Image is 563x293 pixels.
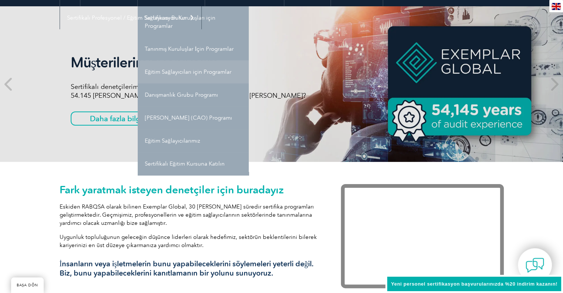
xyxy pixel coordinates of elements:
font: Müşterilerimizi [71,54,161,71]
font: Fark yaratmak isteyen denetçiler için buradayız [60,183,284,196]
font: BAŞA DÖN [17,283,38,287]
font: Biz, bunu yapabileceklerini kanıtlamanın bir yolunu sunuyoruz. [60,269,273,277]
a: Danışmanlık Grubu Programı [138,83,249,106]
a: BAŞA DÖN [11,277,44,293]
font: Eğitim Sağlayıcılarımız [145,137,200,144]
font: Eğitim Sağlayıcıları için Programlar [145,69,231,75]
a: Sertifikalı Eğitim Kursuna Katılın [138,152,249,175]
font: Sertifikalı denetçilerimizin [71,83,149,91]
font: Sertifikalı Eğitim Kursuna Katılın [145,160,225,167]
font: Daha fazla bilgi edin [90,114,160,123]
a: [PERSON_NAME] (CAO) Programı [138,106,249,129]
font: [PERSON_NAME] (CAO) Programı [145,114,232,121]
img: contact-chat.png [526,256,544,274]
font: Uygunluk topluluğunun geleceğin düşünce liderleri olarak hedefimiz, sektörün beklentilerini biler... [60,234,317,249]
font: Eskiden RABQSA olarak bilinen Exemplar Global, 30 [PERSON_NAME] süredir sertifika programları gel... [60,203,314,226]
font: Yeni personel sertifikasyon başvurularınızda %20 indirim kazanın! [391,281,557,287]
a: Eğitim Sağlayıcılarımız [138,129,249,152]
font: İnsanların veya işletmelerin bunu yapabileceklerini söylemeleri yeterli değil. [60,259,314,268]
a: Tanınmış Kuruluşlar İçin Programlar [138,37,249,60]
font: Danışmanlık Grubu Programı [145,91,218,98]
iframe: Exemplar Global: Fark yaratmak için birlikte çalışıyoruz [341,184,504,288]
a: Eğitim Sağlayıcıları için Programlar [138,60,249,83]
a: Daha fazla bilgi edin [71,111,179,126]
img: en [552,3,561,10]
font: Tanınmış Kuruluşlar İçin Programlar [145,46,234,52]
a: Sertifikalı Profesyonel / Eğitim Sağlayıcısı Bulun [60,6,201,29]
font: 54.145 [PERSON_NAME] deneyime sahip olduğunu biliyor [PERSON_NAME]? [71,91,306,100]
font: Sertifikalı Profesyonel / Eğitim Sağlayıcısı Bulun [67,14,187,21]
